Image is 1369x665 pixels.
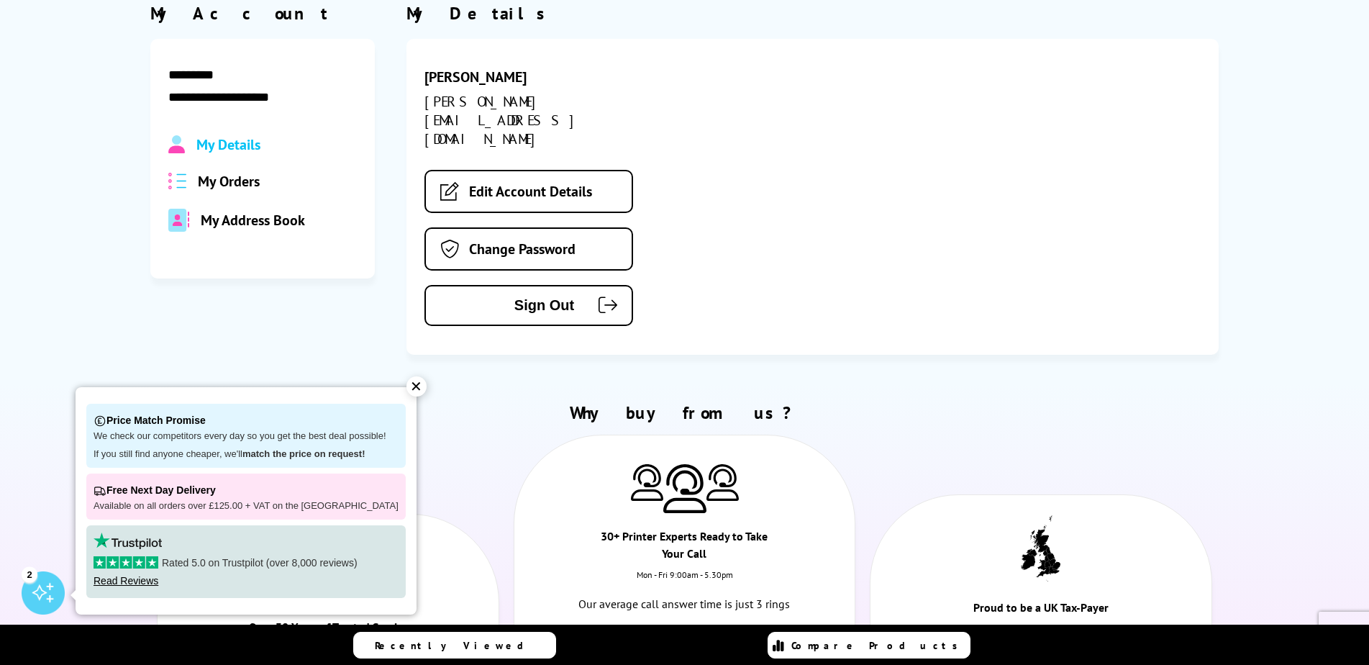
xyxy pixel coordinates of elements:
p: Free Next Day Delivery [94,481,399,500]
img: Printer Experts [706,464,739,501]
a: Read Reviews [94,575,158,587]
img: Profile.svg [168,135,185,154]
p: Our average call answer time is just 3 rings [565,594,804,614]
a: Compare Products [768,632,970,659]
div: ✕ [406,376,427,397]
div: Mon - Fri 9:00am - 5.30pm [514,569,855,594]
span: My Details [196,135,260,154]
a: Change Password [424,227,633,271]
strong: match the price on request! [242,448,365,459]
div: Over 30 Years of Trusted Service [243,618,414,643]
h2: Why buy from us? [150,402,1219,424]
div: My Account [150,2,375,24]
span: Compare Products [791,639,965,652]
img: Printer Experts [631,464,663,501]
div: My Details [406,2,1219,24]
img: UK tax payer [1021,515,1060,582]
p: Available on all orders over £125.00 + VAT on the [GEOGRAPHIC_DATA] [94,500,399,512]
span: Recently Viewed [375,639,538,652]
img: stars-5.svg [94,556,158,569]
span: My Address Book [201,211,305,230]
p: Price Match Promise [94,411,399,430]
img: all-order.svg [168,173,187,189]
div: 2 [22,566,37,582]
span: My Orders [198,172,260,191]
p: If you still find anyone cheaper, we'll [94,448,399,461]
span: Sign Out [447,297,574,314]
a: Recently Viewed [353,632,556,659]
p: Rated 5.0 on Trustpilot (over 8,000 reviews) [94,556,399,569]
div: 30+ Printer Experts Ready to Take Your Call [599,528,770,569]
img: Printer Experts [663,464,706,514]
div: Proud to be a UK Tax-Payer [955,599,1126,623]
div: [PERSON_NAME] [424,68,681,86]
img: address-book-duotone-solid.svg [168,209,190,232]
img: trustpilot rating [94,533,162,549]
button: Sign Out [424,285,633,326]
p: We check our competitors every day so you get the best deal possible! [94,430,399,443]
a: Edit Account Details [424,170,633,213]
div: [PERSON_NAME][EMAIL_ADDRESS][DOMAIN_NAME] [424,92,681,148]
